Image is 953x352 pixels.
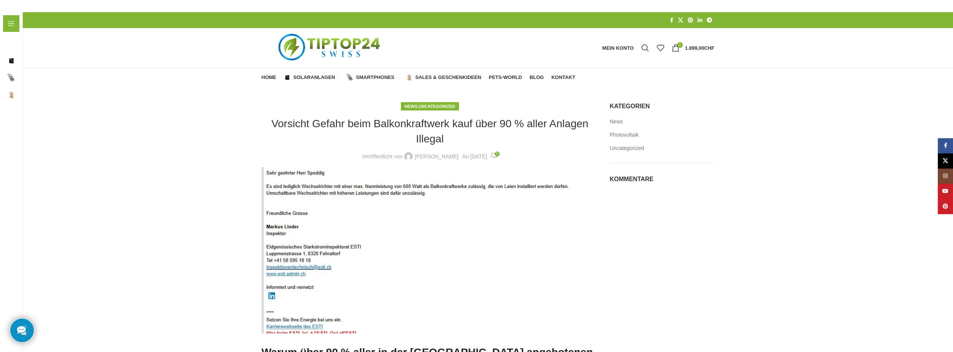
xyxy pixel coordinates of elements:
span: Kontakt [551,74,575,81]
div: , [401,102,459,110]
span: 1 [677,42,683,48]
span: Mein Konto [602,46,634,51]
span: Smartphones [356,74,394,81]
span: Blog [530,74,544,81]
span: CHF [704,45,714,51]
a: Smartphones [347,70,398,85]
a: Sales & Geschenkideen [406,70,481,85]
a: X Social Link [938,153,953,169]
a: Telegram Social Link [704,15,714,25]
span: Solaranlagen [293,74,335,81]
span: Veröffentlicht von [362,152,402,161]
bdi: 1.899,00 [685,45,714,51]
a: Instagram Social Link [938,169,953,184]
span: Sales & Geschenkideen [415,74,481,81]
a: News [610,118,624,126]
h1: Vorsicht Gefahr beim Balkonkraftwerk kauf über 90 % aller Anlagen Illegal [261,116,598,146]
a: LinkedIn Social Link [695,15,704,25]
a: Suche [638,40,653,55]
span: Pets-World [489,74,522,81]
a: X Social Link [676,15,685,25]
h5: Kategorien [610,102,715,110]
a: Mein Konto [598,40,638,55]
a: [PERSON_NAME] [415,152,458,161]
h5: Kommentare [610,175,715,183]
img: author-avatar [404,152,413,161]
a: Facebook Social Link [668,15,676,25]
a: Blog [530,70,544,85]
a: Uncategorized [610,145,645,152]
img: Solaranlagen [284,74,291,81]
a: 1 1.899,00CHF [668,40,718,55]
span: Home [261,74,276,81]
a: YouTube Social Link [938,184,953,199]
a: Pinterest Social Link [938,199,953,214]
a: News [405,104,418,109]
a: Kontakt [551,70,575,85]
a: Pets-World [489,70,522,85]
img: Smartphones [347,74,353,81]
a: Uncategorized [418,104,455,109]
a: 0 [491,152,498,161]
span: 0 [495,152,500,156]
a: Logo der Website [261,44,399,51]
img: Sales & Geschenkideen [406,74,413,81]
div: Meine Wunschliste [653,40,668,55]
a: Solaranlagen [284,70,339,85]
a: Pinterest Social Link [685,15,695,25]
a: Photovoltaik [610,131,640,139]
time: An [DATE] [462,153,487,159]
div: Hauptnavigation [258,70,579,85]
a: Home [261,70,276,85]
a: Facebook Social Link [938,138,953,153]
